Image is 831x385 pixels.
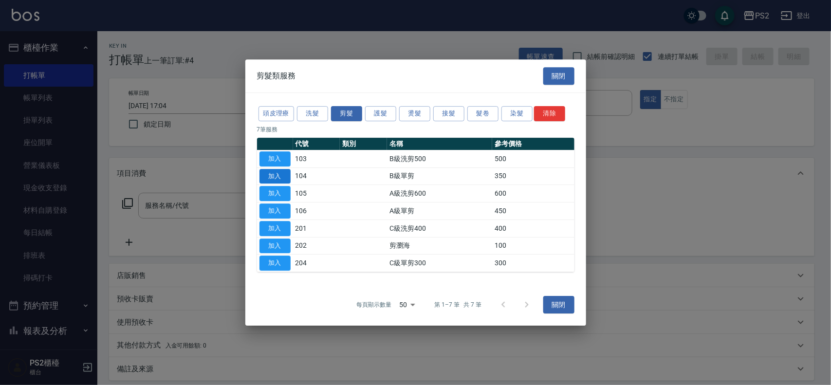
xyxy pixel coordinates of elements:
[492,220,574,237] td: 400
[387,150,492,167] td: B級洗剪500
[293,167,340,185] td: 104
[492,255,574,272] td: 300
[293,202,340,220] td: 106
[543,67,574,85] button: 關閉
[534,106,565,121] button: 清除
[434,300,481,309] p: 第 1–7 筆 共 7 筆
[293,220,340,237] td: 201
[387,255,492,272] td: C級單剪300
[257,125,574,134] p: 7 筆服務
[395,292,419,318] div: 50
[399,106,430,121] button: 燙髮
[365,106,396,121] button: 護髮
[259,169,291,184] button: 加入
[387,185,492,202] td: A級洗剪600
[387,237,492,255] td: 剪瀏海
[259,151,291,166] button: 加入
[387,167,492,185] td: B級單剪
[356,300,391,309] p: 每頁顯示數量
[259,186,291,201] button: 加入
[492,150,574,167] td: 500
[259,106,295,121] button: 頭皮理療
[387,220,492,237] td: C級洗剪400
[293,237,340,255] td: 202
[543,296,574,314] button: 關閉
[467,106,499,121] button: 髮卷
[387,138,492,150] th: 名稱
[492,185,574,202] td: 600
[492,237,574,255] td: 100
[259,238,291,254] button: 加入
[259,203,291,219] button: 加入
[293,255,340,272] td: 204
[293,185,340,202] td: 105
[340,138,387,150] th: 類別
[501,106,533,121] button: 染髮
[492,202,574,220] td: 450
[433,106,464,121] button: 接髮
[257,71,296,81] span: 剪髮類服務
[259,256,291,271] button: 加入
[293,150,340,167] td: 103
[387,202,492,220] td: A級單剪
[259,221,291,236] button: 加入
[492,167,574,185] td: 350
[297,106,328,121] button: 洗髮
[293,138,340,150] th: 代號
[331,106,362,121] button: 剪髮
[492,138,574,150] th: 參考價格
